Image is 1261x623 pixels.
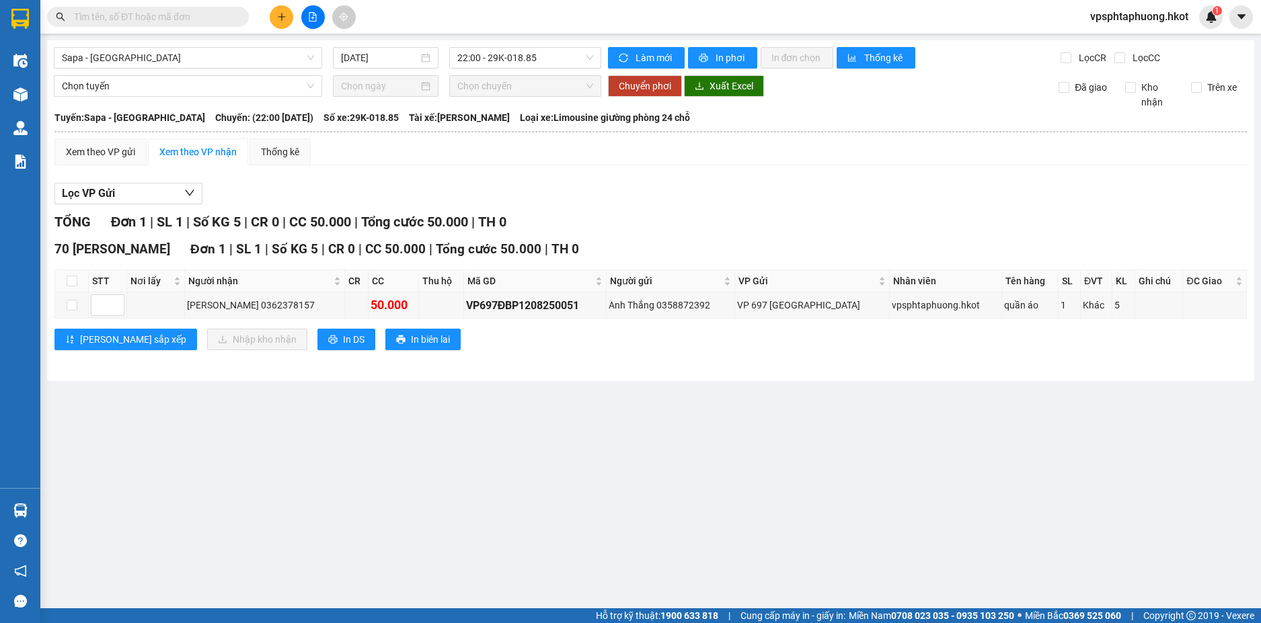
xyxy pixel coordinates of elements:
[1018,613,1022,618] span: ⚪️
[301,5,325,29] button: file-add
[289,214,351,230] span: CC 50.000
[261,144,299,159] div: Thống kê
[457,76,593,96] span: Chọn chuyến
[1112,270,1135,292] th: KL
[688,47,757,69] button: printerIn phơi
[282,214,286,230] span: |
[467,274,593,288] span: Mã GD
[849,608,1014,623] span: Miền Nam
[193,214,241,230] span: Số KG 5
[14,595,27,608] span: message
[244,214,247,230] span: |
[89,270,127,292] th: STT
[1059,270,1081,292] th: SL
[236,241,262,257] span: SL 1
[54,112,205,123] b: Tuyến: Sapa - [GEOGRAPHIC_DATA]
[270,5,293,29] button: plus
[545,241,548,257] span: |
[13,155,28,169] img: solution-icon
[62,76,314,96] span: Chọn tuyến
[74,9,233,24] input: Tìm tên, số ĐT hoặc mã đơn
[13,54,28,68] img: warehouse-icon
[328,241,355,257] span: CR 0
[847,53,859,64] span: bar-chart
[1131,608,1133,623] span: |
[710,79,753,93] span: Xuất Excel
[660,610,718,621] strong: 1900 633 818
[66,144,135,159] div: Xem theo VP gửi
[13,87,28,101] img: warehouse-icon
[54,183,202,204] button: Lọc VP Gửi
[186,214,190,230] span: |
[1127,50,1162,65] span: Lọc CC
[1069,80,1112,95] span: Đã giao
[1229,5,1253,29] button: caret-down
[411,332,450,347] span: In biên lai
[1215,6,1219,15] span: 1
[520,110,690,125] span: Loại xe: Limousine giường phòng 24 chỗ
[419,270,464,292] th: Thu hộ
[429,241,432,257] span: |
[150,214,153,230] span: |
[187,298,342,313] div: [PERSON_NAME] 0362378157
[695,81,704,92] span: download
[111,214,147,230] span: Đơn 1
[396,335,406,345] span: printer
[436,241,541,257] span: Tổng cước 50.000
[56,12,65,22] span: search
[1063,610,1121,621] strong: 0369 525 060
[277,12,286,22] span: plus
[328,335,338,345] span: printer
[14,565,27,577] span: notification
[13,121,28,135] img: warehouse-icon
[761,47,834,69] button: In đơn chọn
[1025,608,1121,623] span: Miền Bắc
[343,332,365,347] span: In DS
[890,270,1002,292] th: Nhân viên
[740,608,845,623] span: Cung cấp máy in - giấy in:
[1081,270,1112,292] th: ĐVT
[608,47,685,69] button: syncLàm mới
[478,214,506,230] span: TH 0
[339,12,348,22] span: aim
[464,292,607,319] td: VP697ĐBP1208250051
[157,214,183,230] span: SL 1
[354,214,358,230] span: |
[13,503,28,517] img: warehouse-icon
[323,110,399,125] span: Số xe: 29K-018.85
[65,335,75,345] span: sort-ascending
[62,185,115,202] span: Lọc VP Gửi
[737,298,887,313] div: VP 697 [GEOGRAPHIC_DATA]
[130,274,171,288] span: Nơi lấy
[54,329,197,350] button: sort-ascending[PERSON_NAME] sắp xếp
[385,329,461,350] button: printerIn biên lai
[1186,611,1196,620] span: copyright
[345,270,369,292] th: CR
[251,214,279,230] span: CR 0
[62,48,314,68] span: Sapa - Hà Nội
[864,50,905,65] span: Thống kê
[341,50,418,65] input: 12/08/2025
[371,296,416,315] div: 50.000
[54,214,91,230] span: TỔNG
[11,9,29,29] img: logo-vxr
[608,75,682,97] button: Chuyển phơi
[1202,80,1242,95] span: Trên xe
[619,53,630,64] span: sync
[1083,298,1110,313] div: Khác
[272,241,318,257] span: Số KG 5
[596,608,718,623] span: Hỗ trợ kỹ thuật:
[190,241,226,257] span: Đơn 1
[699,53,710,64] span: printer
[207,329,307,350] button: downloadNhập kho nhận
[636,50,674,65] span: Làm mới
[321,241,325,257] span: |
[159,144,237,159] div: Xem theo VP nhận
[1079,8,1199,25] span: vpsphtaphuong.hkot
[716,50,747,65] span: In phơi
[215,110,313,125] span: Chuyến: (22:00 [DATE])
[358,241,362,257] span: |
[365,241,426,257] span: CC 50.000
[891,610,1014,621] strong: 0708 023 035 - 0935 103 250
[188,274,331,288] span: Người nhận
